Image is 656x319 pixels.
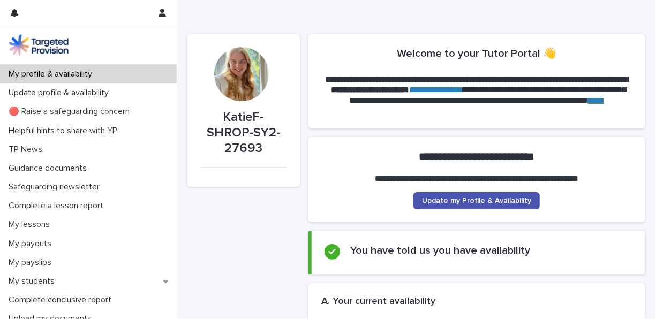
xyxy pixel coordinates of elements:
[4,107,138,117] p: 🔴 Raise a safeguarding concern
[4,295,120,305] p: Complete conclusive report
[200,110,287,156] p: KatieF-SHROP-SY2-27693
[9,34,69,56] img: M5nRWzHhSzIhMunXDL62
[4,69,101,79] p: My profile & availability
[4,182,108,192] p: Safeguarding newsletter
[4,239,60,249] p: My payouts
[351,244,531,257] h2: You have told us you have availability
[4,276,63,286] p: My students
[397,47,556,60] h2: Welcome to your Tutor Portal 👋
[4,257,60,268] p: My payslips
[4,88,117,98] p: Update profile & availability
[4,145,51,155] p: TP News
[422,197,531,204] span: Update my Profile & Availability
[413,192,540,209] a: Update my Profile & Availability
[4,126,126,136] p: Helpful hints to share with YP
[4,163,95,173] p: Guidance documents
[4,201,112,211] p: Complete a lesson report
[321,296,435,308] h2: A. Your current availability
[4,219,58,230] p: My lessons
